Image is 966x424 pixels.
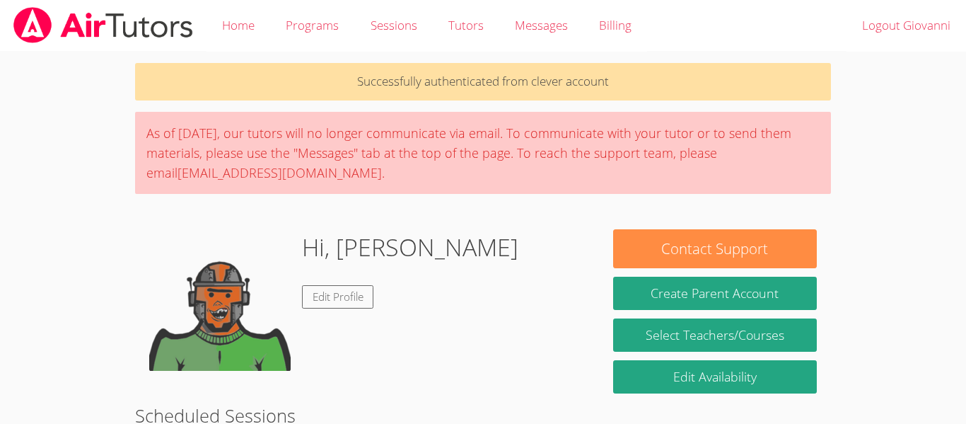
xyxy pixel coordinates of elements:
button: Create Parent Account [613,277,817,310]
img: default.png [149,229,291,371]
button: Contact Support [613,229,817,268]
h1: Hi, [PERSON_NAME] [302,229,518,265]
a: Edit Availability [613,360,817,394]
a: Select Teachers/Courses [613,319,817,352]
div: As of [DATE], our tutors will no longer communicate via email. To communicate with your tutor or ... [135,112,831,194]
span: Messages [515,17,568,33]
p: Successfully authenticated from clever account [135,63,831,101]
a: Edit Profile [302,285,374,309]
img: airtutors_banner-c4298cdbf04f3fff15de1276eac7730deb9818008684d7c2e4769d2f7ddbe033.png [12,7,194,43]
